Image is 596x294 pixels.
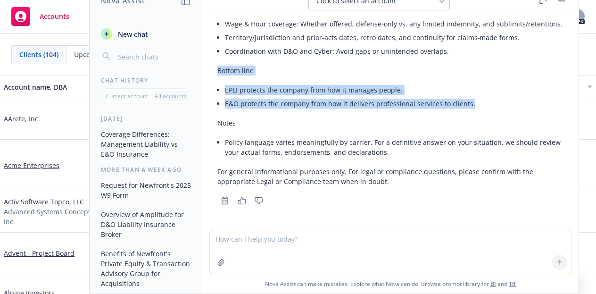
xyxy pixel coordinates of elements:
[4,82,85,92] div: Account name, DBA
[217,167,563,186] p: For general informational purposes only. For legal or compliance questions, please confirm with t...
[4,160,59,170] a: Acme Enterprises
[4,248,74,258] a: Advent - Project Board
[4,207,96,227] span: Advanced Systems Concepts Inc.
[97,246,195,291] button: Benefits of Newfront's Private Equity & Transaction Advisory Group for Acquisitions
[8,3,73,30] a: Accounts
[19,50,58,59] span: Clients (104)
[106,92,148,100] p: Current account
[225,83,563,97] li: EPLI protects the company from how it manages people.
[90,115,202,123] div: [DATE]
[155,92,186,100] p: All accounts
[225,97,563,110] li: E&O protects the company from how it delivers professional services to clients.
[225,135,563,159] li: Policy language varies meaningfully by carrier. For a definitive answer on your situation, we sho...
[206,274,575,294] span: Nova Assist can make mistakes. Explore what Nova can do: Browse prompt library for and
[90,166,202,174] div: More than a week ago
[217,66,563,76] p: Bottom line
[251,194,266,207] button: Thumbs down
[217,118,563,128] p: Notes
[221,196,229,205] svg: Copy to clipboard
[116,50,191,63] input: Search chats
[4,114,40,124] a: AArete, Inc.
[40,13,69,20] span: Accounts
[97,25,195,42] button: New chat
[490,280,496,288] a: BI
[90,76,202,84] div: Chat History
[225,44,563,58] li: Coordination with D&O and Cyber: Avoid gaps or unintended overlaps.
[74,50,150,59] span: Upcoming renewals (17)
[225,31,563,44] li: Territory/jurisdiction and prior‑acts dates, retro dates, and continuity for claims‑made forms.
[116,29,148,39] span: New chat
[4,197,84,207] a: Activ Software Topco, LLC
[97,177,195,203] button: Request for Newfront's 2025 W9 Form
[97,207,195,242] button: Overview of Amplitude for D&O Liability Insurance Broker
[97,126,195,162] button: Coverage Differences: Management Liability vs E&O Insurance
[225,17,563,31] li: Wage & Hour coverage: Whether offered, defense‑only vs. any limited indemnity, and sublimits/rete...
[509,280,516,288] a: TR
